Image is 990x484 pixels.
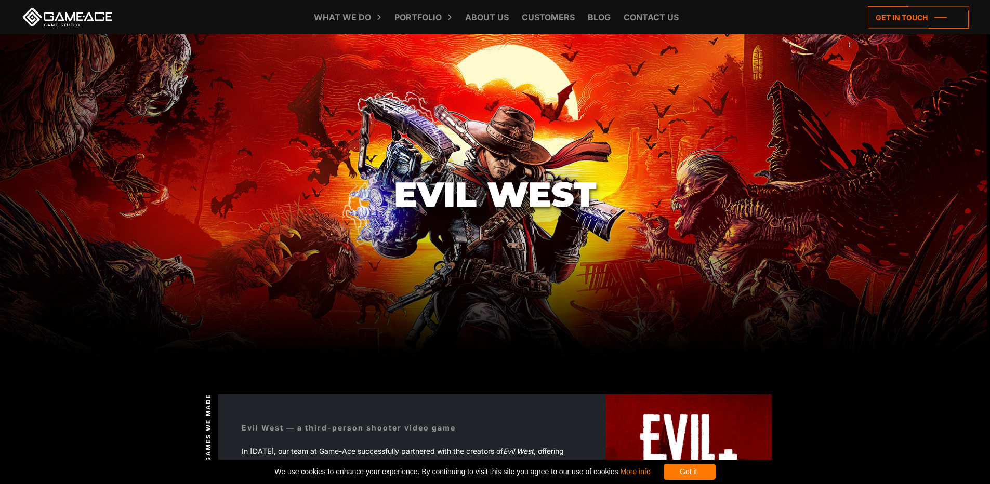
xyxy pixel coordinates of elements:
[274,464,650,480] span: We use cookies to enhance your experience. By continuing to visit this site you agree to our use ...
[664,464,716,480] div: Got it!
[503,447,534,455] em: Evil West
[242,422,456,433] div: Evil West — a third-person shooter video game
[620,467,650,476] a: More info
[394,176,597,213] h1: Evil West
[868,6,969,29] a: Get in touch
[204,393,213,461] span: Games we made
